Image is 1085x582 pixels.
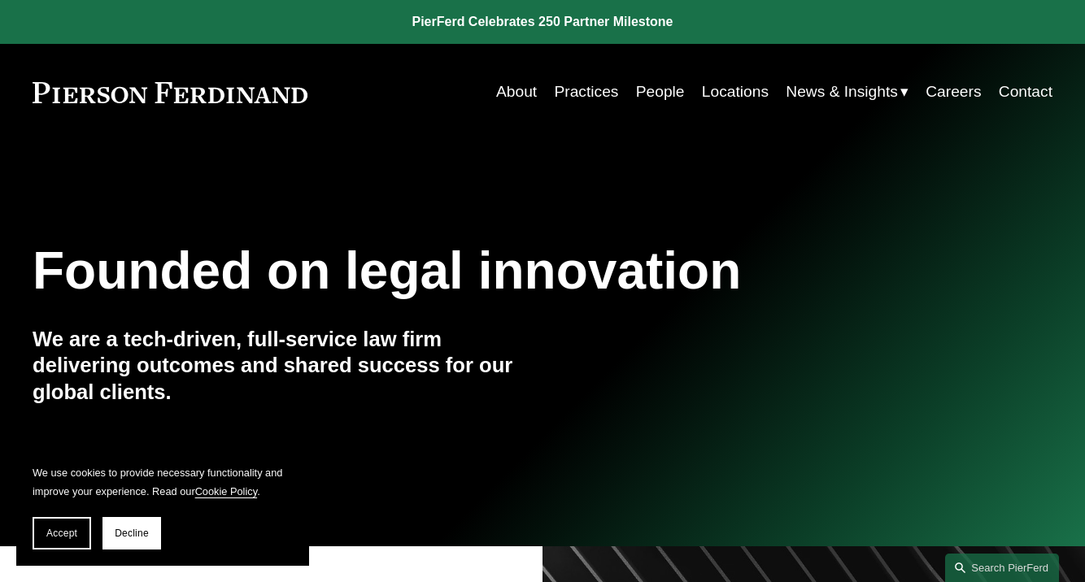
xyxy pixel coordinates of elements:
section: Cookie banner [16,447,309,566]
p: We use cookies to provide necessary functionality and improve your experience. Read our . [33,463,293,501]
button: Decline [102,517,161,549]
a: Contact [999,76,1052,107]
a: People [636,76,685,107]
span: News & Insights [786,78,898,106]
a: folder dropdown [786,76,909,107]
button: Accept [33,517,91,549]
a: About [496,76,537,107]
a: Practices [555,76,619,107]
h1: Founded on legal innovation [33,241,882,301]
a: Cookie Policy [195,485,257,497]
a: Careers [926,76,981,107]
span: Accept [46,528,77,539]
span: Decline [115,528,149,539]
h4: We are a tech-driven, full-service law firm delivering outcomes and shared success for our global... [33,326,542,405]
a: Search this site [945,554,1059,582]
a: Locations [702,76,769,107]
